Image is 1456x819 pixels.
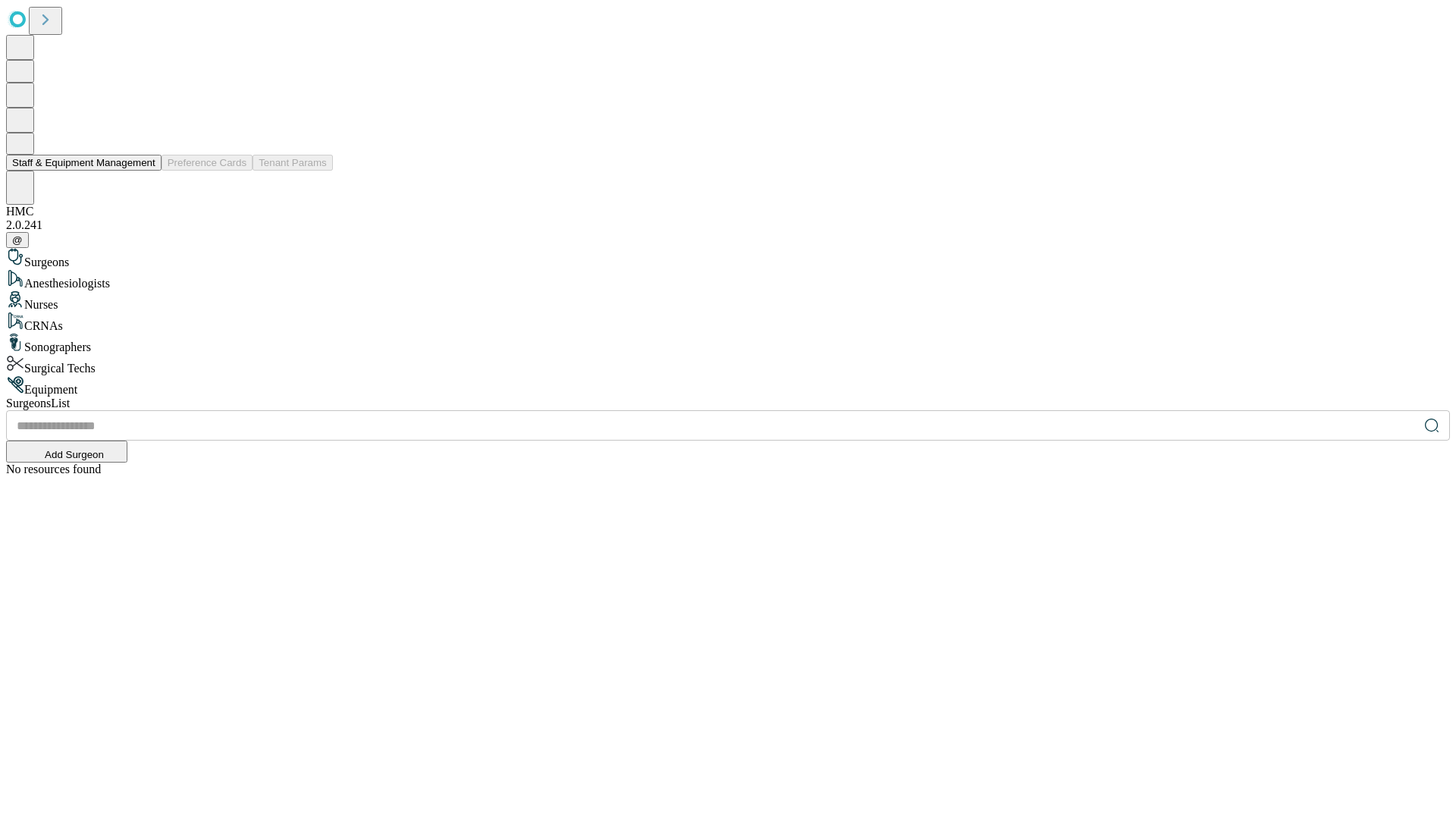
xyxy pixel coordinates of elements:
[162,155,253,171] button: Preference Cards
[6,375,1450,397] div: Equipment
[6,155,162,171] button: Staff & Equipment Management
[6,218,1450,232] div: 2.0.241
[6,205,1450,218] div: HMC
[6,232,29,248] button: @
[6,248,1450,269] div: Surgeons
[6,269,1450,290] div: Anesthesiologists
[253,155,333,171] button: Tenant Params
[6,397,1450,410] div: Surgeons List
[6,441,127,463] button: Add Surgeon
[6,463,1450,476] div: No resources found
[6,333,1450,354] div: Sonographers
[12,234,23,246] span: @
[6,290,1450,312] div: Nurses
[45,449,104,460] span: Add Surgeon
[6,312,1450,333] div: CRNAs
[6,354,1450,375] div: Surgical Techs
